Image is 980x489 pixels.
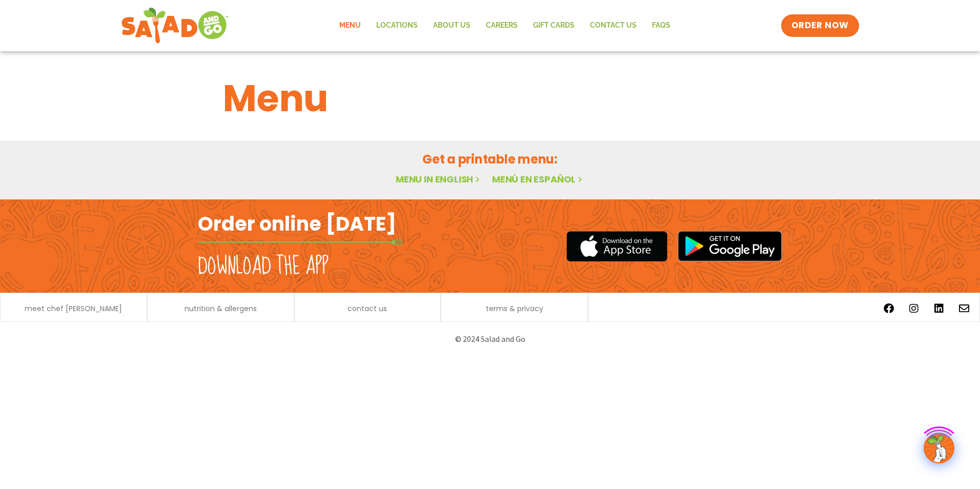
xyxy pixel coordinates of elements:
img: fork [198,239,403,245]
a: GIFT CARDS [525,14,582,37]
a: Menu [332,14,369,37]
a: contact us [348,305,387,312]
a: Menu in English [396,173,482,186]
a: Careers [478,14,525,37]
a: FAQs [644,14,678,37]
a: meet chef [PERSON_NAME] [25,305,122,312]
a: Menú en español [492,173,584,186]
span: ORDER NOW [791,19,849,32]
img: appstore [566,230,667,263]
a: Locations [369,14,425,37]
h2: Get a printable menu: [223,150,757,168]
a: About Us [425,14,478,37]
nav: Menu [332,14,678,37]
a: Contact Us [582,14,644,37]
h1: Menu [223,71,757,126]
a: nutrition & allergens [185,305,257,312]
h2: Order online [DATE] [198,211,396,236]
h2: Download the app [198,252,329,281]
a: ORDER NOW [781,14,859,37]
img: google_play [678,231,782,261]
p: © 2024 Salad and Go [203,332,777,346]
img: new-SAG-logo-768×292 [121,5,229,46]
a: terms & privacy [486,305,543,312]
